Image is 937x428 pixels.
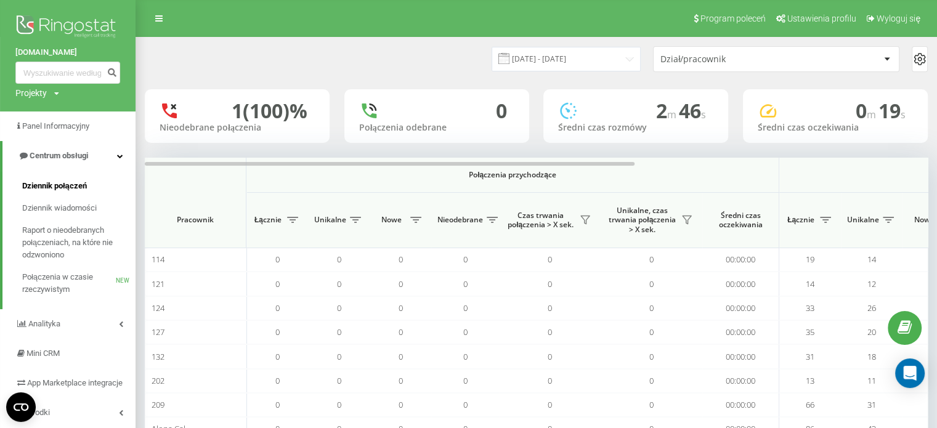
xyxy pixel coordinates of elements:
span: 0 [337,326,341,337]
span: 0 [399,326,403,337]
span: 0 [275,278,280,289]
span: Unikalne [314,215,346,225]
span: 19 [878,97,906,124]
span: s [901,108,906,121]
span: 0 [463,254,468,265]
button: Open CMP widget [6,392,36,422]
td: 00:00:00 [702,320,779,344]
span: 0 [275,375,280,386]
a: [DOMAIN_NAME] [15,46,120,59]
span: Mini CRM [26,349,60,358]
span: Nowe [376,215,407,225]
span: 0 [275,254,280,265]
div: 1 (100)% [232,99,307,123]
span: Panel Informacyjny [22,121,89,131]
span: App Marketplace integracje [27,378,123,387]
span: 0 [399,351,403,362]
span: 114 [152,254,164,265]
span: 127 [152,326,164,337]
span: 209 [152,399,164,410]
span: Ustawienia profilu [787,14,856,23]
span: Nieodebrane [437,215,483,225]
span: 20 [867,326,876,337]
span: 0 [399,375,403,386]
span: 46 [679,97,706,124]
td: 00:00:00 [702,296,779,320]
span: Raport o nieodebranych połączeniach, na które nie odzwoniono [22,224,129,261]
span: 0 [275,326,280,337]
span: 0 [548,326,552,337]
a: Raport o nieodebranych połączeniach, na które nie odzwoniono [22,219,136,266]
span: 0 [337,278,341,289]
span: 26 [867,302,876,313]
span: Unikalne [847,215,879,225]
span: 18 [867,351,876,362]
span: Połączenia w czasie rzeczywistym [22,271,116,296]
a: Dziennik wiadomości [22,197,136,219]
span: 0 [275,302,280,313]
span: 11 [867,375,876,386]
span: s [701,108,706,121]
span: Łącznie [253,215,283,225]
span: 35 [806,326,814,337]
span: m [867,108,878,121]
span: 121 [152,278,164,289]
div: Średni czas oczekiwania [758,123,913,133]
a: Dziennik połączeń [22,175,136,197]
span: 202 [152,375,164,386]
td: 00:00:00 [702,344,779,368]
span: 0 [275,399,280,410]
td: 00:00:00 [702,393,779,417]
div: Projekty [15,87,47,99]
span: Połączenia przychodzące [278,170,747,180]
span: 0 [548,278,552,289]
span: 0 [649,302,654,313]
div: Nieodebrane połączenia [160,123,315,133]
span: 0 [337,351,341,362]
div: Średni czas rozmówy [558,123,713,133]
td: 00:00:00 [702,369,779,393]
span: 12 [867,278,876,289]
td: 00:00:00 [702,272,779,296]
span: 0 [463,351,468,362]
span: Czas trwania połączenia > X sek. [505,211,576,230]
span: 33 [806,302,814,313]
div: Dział/pracownik [660,54,808,65]
span: 0 [463,302,468,313]
span: Pracownik [155,215,235,225]
span: 0 [649,351,654,362]
span: 0 [399,254,403,265]
span: 0 [649,375,654,386]
span: 31 [806,351,814,362]
span: 0 [856,97,878,124]
span: 0 [649,254,654,265]
span: Centrum obsługi [30,151,88,160]
span: 0 [548,351,552,362]
span: 0 [548,399,552,410]
a: Centrum obsługi [2,141,136,171]
span: 0 [275,351,280,362]
span: Dziennik połączeń [22,180,87,192]
span: 0 [399,302,403,313]
span: 0 [649,326,654,337]
span: 13 [806,375,814,386]
span: Analityka [28,319,60,328]
span: Średni czas oczekiwania [712,211,769,230]
span: 0 [649,399,654,410]
span: 0 [337,254,341,265]
span: 0 [463,278,468,289]
span: 14 [867,254,876,265]
div: Open Intercom Messenger [895,358,925,388]
td: 00:00:00 [702,248,779,272]
span: m [667,108,679,121]
span: 132 [152,351,164,362]
span: 0 [649,278,654,289]
span: 0 [399,399,403,410]
span: 31 [867,399,876,410]
img: Ringostat logo [15,12,120,43]
span: 0 [399,278,403,289]
span: 0 [548,375,552,386]
span: 14 [806,278,814,289]
span: 19 [806,254,814,265]
div: 0 [496,99,507,123]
